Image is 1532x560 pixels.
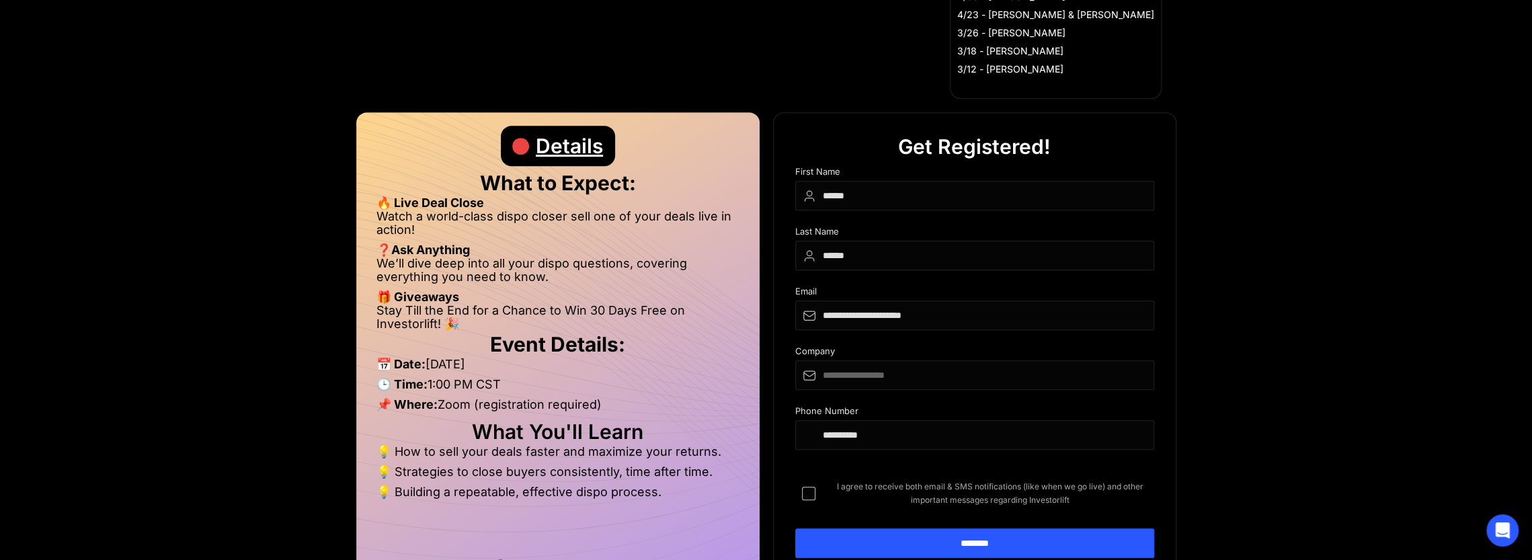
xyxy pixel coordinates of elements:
div: Last Name [795,227,1154,241]
div: Company [795,346,1154,360]
li: We’ll dive deep into all your dispo questions, covering everything you need to know. [376,257,739,290]
div: Details [536,126,603,166]
li: 💡 Strategies to close buyers consistently, time after time. [376,465,739,485]
span: I agree to receive both email & SMS notifications (like when we go live) and other important mess... [826,480,1154,507]
div: Phone Number [795,406,1154,420]
strong: What to Expect: [480,171,636,195]
li: 💡 How to sell your deals faster and maximize your returns. [376,445,739,465]
div: First Name [795,167,1154,181]
strong: 🔥 Live Deal Close [376,196,484,210]
li: 1:00 PM CST [376,378,739,398]
strong: 🕒 Time: [376,377,428,391]
div: Open Intercom Messenger [1486,514,1519,547]
li: Zoom (registration required) [376,398,739,418]
strong: 🎁 Giveaways [376,290,459,304]
li: Stay Till the End for a Chance to Win 30 Days Free on Investorlift! 🎉 [376,304,739,331]
strong: ❓Ask Anything [376,243,470,257]
li: [DATE] [376,358,739,378]
strong: 📌 Where: [376,397,438,411]
strong: 📅 Date: [376,357,426,371]
li: Watch a world-class dispo closer sell one of your deals live in action! [376,210,739,243]
div: Email [795,286,1154,301]
li: 💡 Building a repeatable, effective dispo process. [376,485,739,499]
div: Get Registered! [898,126,1051,167]
strong: Event Details: [490,332,625,356]
h2: What You'll Learn [376,425,739,438]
